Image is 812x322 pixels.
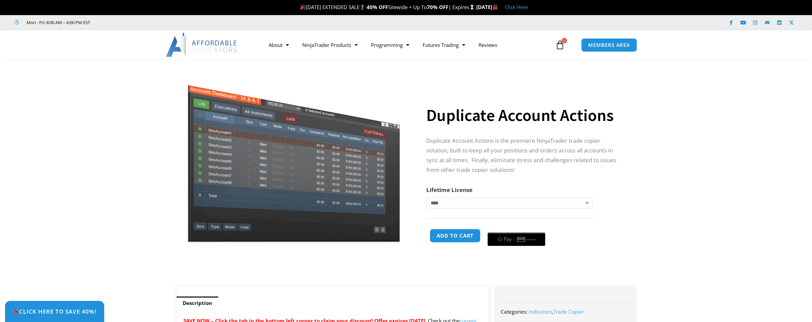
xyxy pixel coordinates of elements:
img: Screenshot 2024-08-26 15414455555 | Affordable Indicators – NinjaTrader [186,71,401,243]
a: About [262,37,296,53]
a: Reviews [472,37,504,53]
a: 0 [545,35,575,55]
strong: 70% OFF [427,4,448,10]
text: •••••• [527,237,538,242]
button: Buy with GPay [488,233,545,246]
img: ⌛ [470,5,475,10]
a: Programming [364,37,416,53]
span: [DATE] EXTENDED SALE Sitewide + Up To | Expires [299,4,476,10]
span: Mon - Fri: 8:00 AM – 6:00 PM EST [25,18,90,26]
span: MEMBERS AREA [588,43,630,48]
span: 0 [562,38,567,43]
a: NinjaTrader Products [296,37,364,53]
strong: [DATE] [476,4,498,10]
img: 🎉 [300,5,305,10]
img: 🏭 [493,5,498,10]
label: Lifetime License [426,186,473,194]
h1: Duplicate Account Actions [426,104,622,127]
nav: Menu [262,37,554,53]
img: 🏌️‍♂️ [360,5,365,10]
a: Futures Trading [416,37,472,53]
a: Click Here [505,4,528,10]
button: Add to cart [430,229,481,243]
img: LogoAI | Affordable Indicators – NinjaTrader [166,33,238,57]
a: 🎉Click Here to save 40%! [5,301,104,322]
strong: 40% OFF [367,4,388,10]
a: MEMBERS AREA [581,38,637,52]
span: Click Here to save 40%! [13,309,97,314]
img: 🎉 [13,309,19,314]
p: Duplicate Account Actions is the premiere NinjaTrader trade copier solution, built to keep all yo... [426,136,622,175]
iframe: Customer reviews powered by Trustpilot [100,19,200,26]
